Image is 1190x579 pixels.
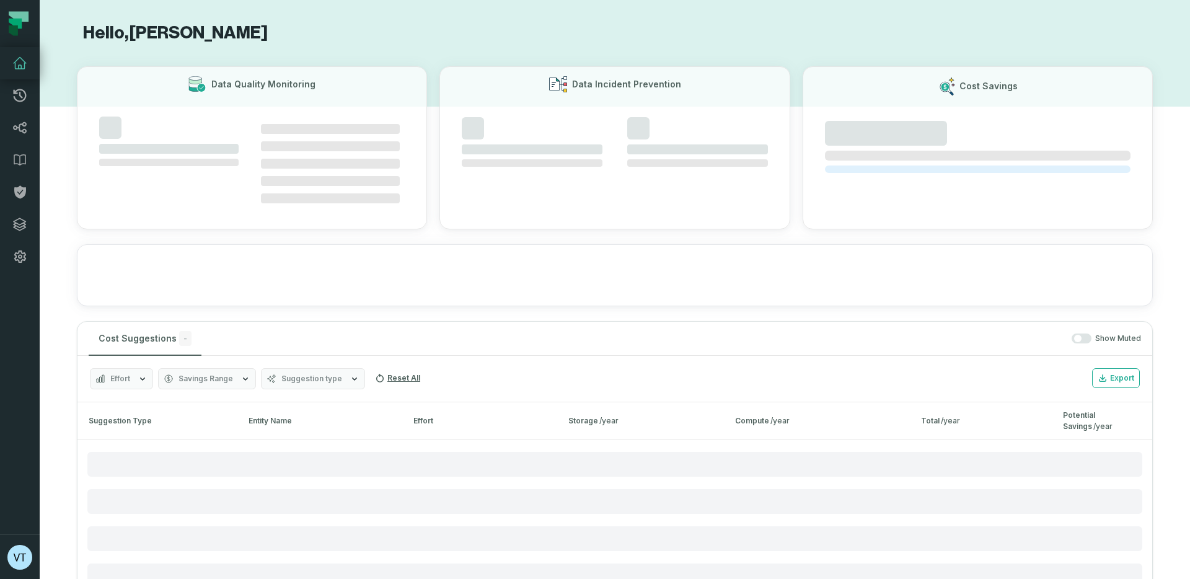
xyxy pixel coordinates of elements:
div: Compute [735,415,899,427]
h3: Data Quality Monitoring [211,78,315,91]
div: Show Muted [206,334,1141,344]
button: Cost Suggestions [89,322,201,355]
span: Savings Range [178,374,233,384]
div: Suggestion Type [84,415,226,427]
button: Savings Range [158,368,256,389]
button: Effort [90,368,153,389]
img: avatar of Vitor Trentin [7,545,32,570]
button: Suggestion type [261,368,365,389]
div: Effort [413,415,546,427]
span: Suggestion type [281,374,342,384]
h3: Data Incident Prevention [572,78,681,91]
h3: Cost Savings [959,80,1018,92]
span: Effort [110,374,130,384]
button: Reset All [370,368,425,388]
span: /year [770,416,790,425]
button: Cost Savings [803,66,1153,229]
button: Export [1092,368,1140,388]
button: Data Quality Monitoring [77,66,427,229]
span: - [179,331,192,346]
div: Storage [568,415,713,427]
span: /year [1093,422,1113,431]
div: Potential Savings [1063,410,1146,432]
div: Entity Name [249,415,391,427]
button: Data Incident Prevention [439,66,790,229]
h1: Hello, [PERSON_NAME] [77,22,1153,44]
div: Total [921,415,1041,427]
span: /year [941,416,960,425]
span: /year [599,416,619,425]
